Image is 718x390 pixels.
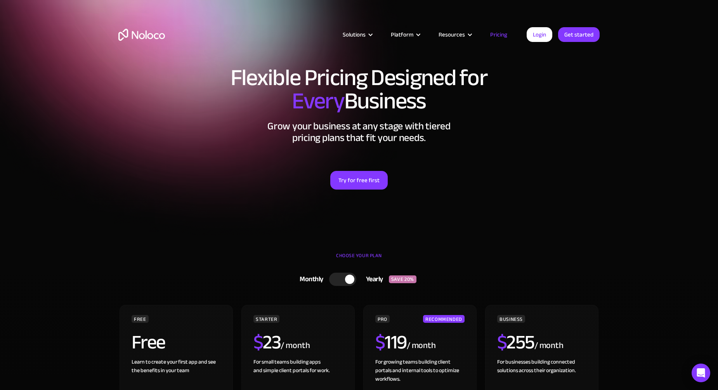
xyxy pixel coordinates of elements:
[290,273,329,285] div: Monthly
[333,30,381,40] div: Solutions
[292,79,344,123] span: Every
[375,315,390,323] div: PRO
[391,30,413,40] div: Platform
[253,333,281,352] h2: 23
[356,273,389,285] div: Yearly
[132,315,149,323] div: FREE
[497,333,534,352] h2: 255
[253,315,279,323] div: STARTER
[527,27,552,42] a: Login
[253,324,263,360] span: $
[343,30,366,40] div: Solutions
[381,30,429,40] div: Platform
[118,29,165,41] a: home
[429,30,480,40] div: Resources
[375,324,385,360] span: $
[330,171,388,190] a: Try for free first
[389,275,416,283] div: SAVE 20%
[480,30,517,40] a: Pricing
[281,340,310,352] div: / month
[497,324,507,360] span: $
[534,340,564,352] div: / month
[118,250,600,269] div: CHOOSE YOUR PLAN
[407,340,436,352] div: / month
[375,333,407,352] h2: 119
[118,66,600,113] h1: Flexible Pricing Designed for Business
[118,120,600,144] h2: Grow your business at any stage with tiered pricing plans that fit your needs.
[439,30,465,40] div: Resources
[692,364,710,382] div: Open Intercom Messenger
[497,315,525,323] div: BUSINESS
[558,27,600,42] a: Get started
[132,333,165,352] h2: Free
[423,315,465,323] div: RECOMMENDED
